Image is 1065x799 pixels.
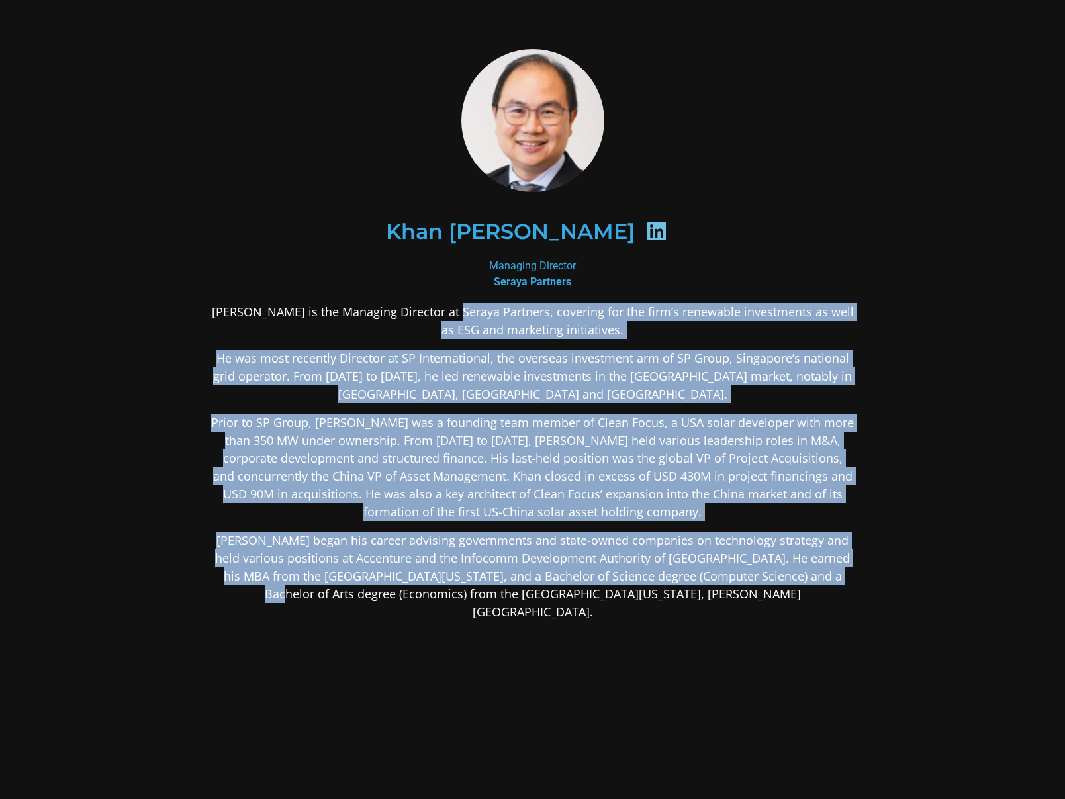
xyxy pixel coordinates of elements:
[494,275,571,288] b: Seraya Partners
[386,221,635,242] h2: Khan [PERSON_NAME]
[211,414,855,521] p: Prior to SP Group, [PERSON_NAME] was a founding team member of Clean Focus, a USA solar developer...
[211,350,855,403] p: He was most recently Director at SP International, the overseas investment arm of SP Group, Singa...
[211,303,855,339] p: [PERSON_NAME] is the Managing Director at Seraya Partners, covering for the firm’s renewable inve...
[211,532,855,621] p: [PERSON_NAME] began his career advising governments and state-owned companies on technology strat...
[211,258,855,290] div: Managing Director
